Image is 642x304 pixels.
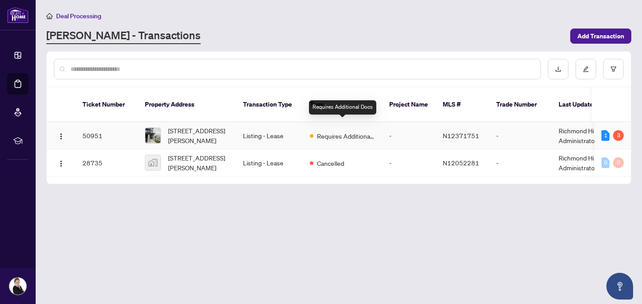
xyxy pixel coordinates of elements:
td: Listing - Lease [236,122,303,149]
img: Profile Icon [9,278,26,295]
th: Property Address [138,87,236,122]
span: N12052281 [443,159,479,167]
span: N12371751 [443,131,479,140]
td: Listing - Lease [236,149,303,177]
button: Open asap [606,273,633,300]
td: - [489,122,551,149]
div: 0 [613,157,624,168]
span: download [555,66,561,72]
td: Richmond Hill Administrator [551,149,618,177]
th: Last Updated By [551,87,618,122]
img: thumbnail-img [145,128,160,143]
td: 28735 [75,149,138,177]
img: Logo [58,133,65,140]
td: 50951 [75,122,138,149]
td: - [382,122,436,149]
span: [STREET_ADDRESS][PERSON_NAME] [168,153,229,173]
button: Add Transaction [570,29,631,44]
span: Add Transaction [577,29,624,43]
span: [STREET_ADDRESS][PERSON_NAME] [168,126,229,145]
td: Richmond Hill Administrator [551,122,618,149]
a: [PERSON_NAME] - Transactions [46,28,201,44]
div: 1 [601,130,609,141]
button: Logo [54,156,68,170]
div: Requires Additional Docs [309,100,376,115]
span: home [46,13,53,19]
button: Logo [54,128,68,143]
img: thumbnail-img [145,155,160,170]
th: Ticket Number [75,87,138,122]
td: - [382,149,436,177]
img: logo [7,7,29,23]
div: 0 [601,157,609,168]
button: download [548,59,568,79]
th: Trade Number [489,87,551,122]
span: Cancelled [317,158,344,168]
th: Tags [303,87,382,122]
span: filter [610,66,617,72]
button: filter [603,59,624,79]
th: Project Name [382,87,436,122]
th: MLS # [436,87,489,122]
td: - [489,149,551,177]
span: Deal Processing [56,12,101,20]
span: edit [583,66,589,72]
th: Transaction Type [236,87,303,122]
img: Logo [58,160,65,167]
button: edit [576,59,596,79]
div: 3 [613,130,624,141]
span: Requires Additional Docs [317,131,375,141]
